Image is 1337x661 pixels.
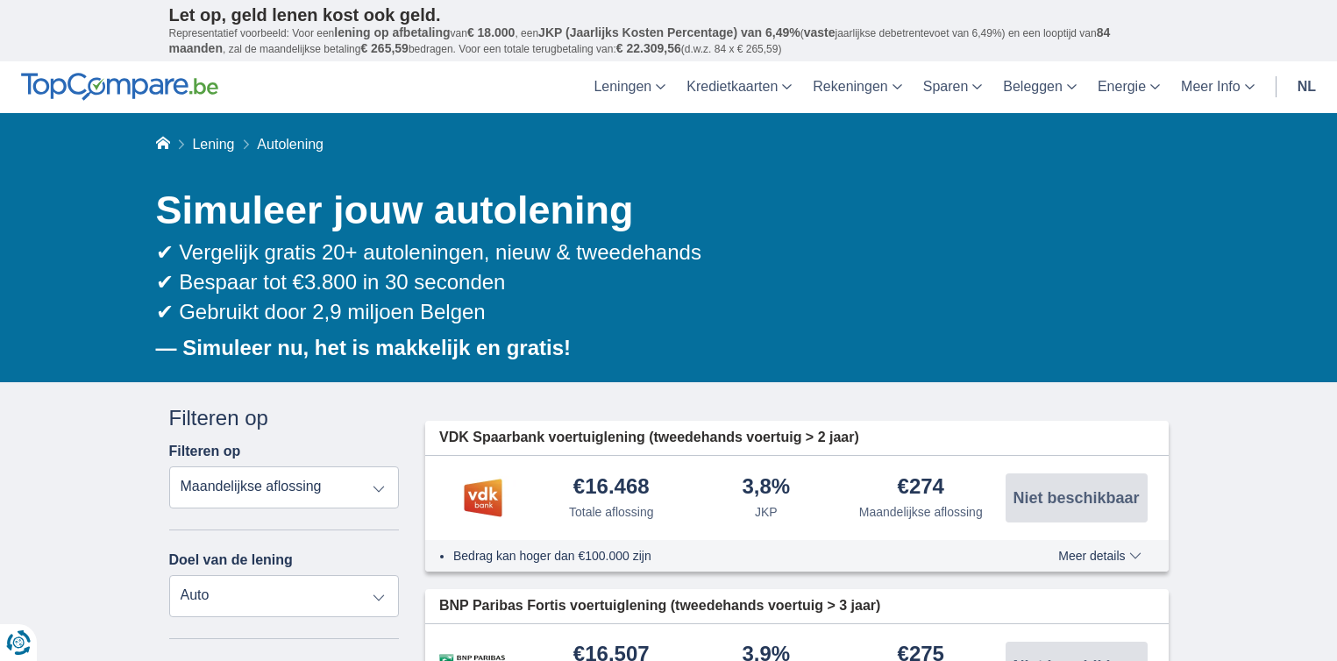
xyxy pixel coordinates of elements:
span: € 265,59 [360,41,409,55]
span: BNP Paribas Fortis voertuiglening (tweedehands voertuig > 3 jaar) [439,596,880,616]
div: €16.468 [573,476,650,500]
span: Meer details [1058,550,1141,562]
a: Meer Info [1170,61,1265,113]
div: JKP [755,503,778,521]
button: Niet beschikbaar [1006,473,1148,522]
div: 3,8% [742,476,790,500]
div: Totale aflossing [569,503,654,521]
span: JKP (Jaarlijks Kosten Percentage) van 6,49% [538,25,800,39]
p: Let op, geld lenen kost ook geld. [169,4,1169,25]
a: Leningen [583,61,676,113]
span: € 22.309,56 [616,41,681,55]
div: Maandelijkse aflossing [859,503,983,521]
a: nl [1287,61,1326,113]
b: — Simuleer nu, het is makkelijk en gratis! [156,336,572,359]
a: Rekeningen [802,61,912,113]
li: Bedrag kan hoger dan €100.000 zijn [453,547,994,565]
button: Meer details [1045,549,1154,563]
span: Autolening [257,137,324,152]
label: Doel van de lening [169,552,293,568]
span: 84 maanden [169,25,1111,55]
a: Beleggen [992,61,1087,113]
span: VDK Spaarbank voertuiglening (tweedehands voertuig > 2 jaar) [439,428,859,448]
a: Home [156,137,170,152]
label: Filteren op [169,444,241,459]
a: Sparen [913,61,993,113]
div: Filteren op [169,403,400,433]
a: Energie [1087,61,1170,113]
div: ✔ Vergelijk gratis 20+ autoleningen, nieuw & tweedehands ✔ Bespaar tot €3.800 in 30 seconden ✔ Ge... [156,238,1169,328]
h1: Simuleer jouw autolening [156,183,1169,238]
p: Representatief voorbeeld: Voor een van , een ( jaarlijkse debetrentevoet van 6,49%) en een loopti... [169,25,1169,57]
a: Lening [192,137,234,152]
img: TopCompare [21,73,218,101]
span: vaste [804,25,836,39]
img: product.pl.alt VDK bank [439,476,527,520]
div: €274 [898,476,944,500]
a: Kredietkaarten [676,61,802,113]
span: Niet beschikbaar [1013,490,1139,506]
span: € 18.000 [467,25,516,39]
span: lening op afbetaling [334,25,450,39]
